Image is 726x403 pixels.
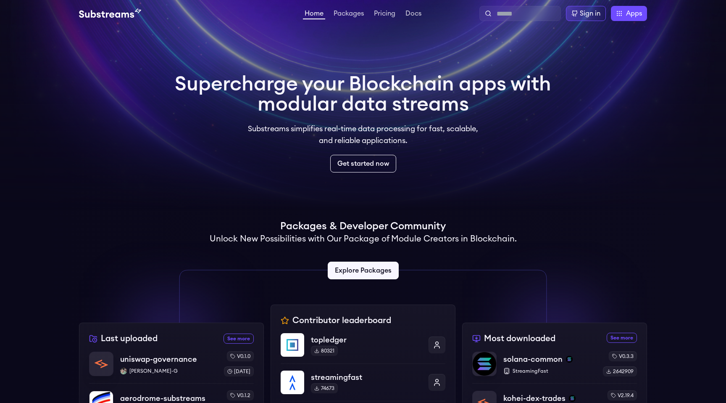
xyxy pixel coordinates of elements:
img: solana [569,395,576,402]
img: uniswap-governance [89,352,113,376]
a: See more most downloaded packages [607,333,637,343]
a: See more recently uploaded packages [224,334,254,344]
div: v0.1.0 [227,351,254,361]
div: Sign in [580,8,600,19]
div: 2642909 [603,366,637,376]
div: v0.1.2 [227,390,254,400]
a: streamingfaststreamingfast74673 [281,363,445,401]
p: uniswap-governance [120,353,197,365]
h1: Supercharge your Blockchain apps with modular data streams [175,74,551,114]
a: solana-commonsolana-commonsolanaStreamingFastv0.3.32642909 [472,351,637,383]
p: StreamingFast [503,368,596,374]
div: 74673 [311,383,338,393]
span: Apps [626,8,642,19]
a: Packages [332,10,366,19]
a: topledgertopledger80321 [281,333,445,363]
div: v2.19.4 [608,390,637,400]
a: Sign in [566,6,606,21]
h1: Packages & Developer Community [280,220,446,233]
p: streamingfast [311,371,422,383]
a: Explore Packages [328,262,399,279]
a: Home [303,10,325,19]
p: solana-common [503,353,563,365]
img: topledger [281,333,304,357]
div: 80321 [311,346,338,356]
p: topledger [311,334,422,346]
img: Aaditya-G [120,368,127,374]
a: uniswap-governanceuniswap-governanceAaditya-G[PERSON_NAME]-Gv0.1.0[DATE] [89,351,254,383]
p: [PERSON_NAME]-G [120,368,217,374]
div: v0.3.3 [609,351,637,361]
h2: Unlock New Possibilities with Our Package of Module Creators in Blockchain. [210,233,517,245]
p: Substreams simplifies real-time data processing for fast, scalable, and reliable applications. [242,123,484,146]
img: Substream's logo [79,8,141,19]
a: Pricing [372,10,397,19]
img: solana [566,356,573,363]
img: streamingfast [281,371,304,394]
div: [DATE] [224,366,254,376]
a: Get started now [330,155,396,172]
a: Docs [404,10,423,19]
img: solana-common [473,352,496,376]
